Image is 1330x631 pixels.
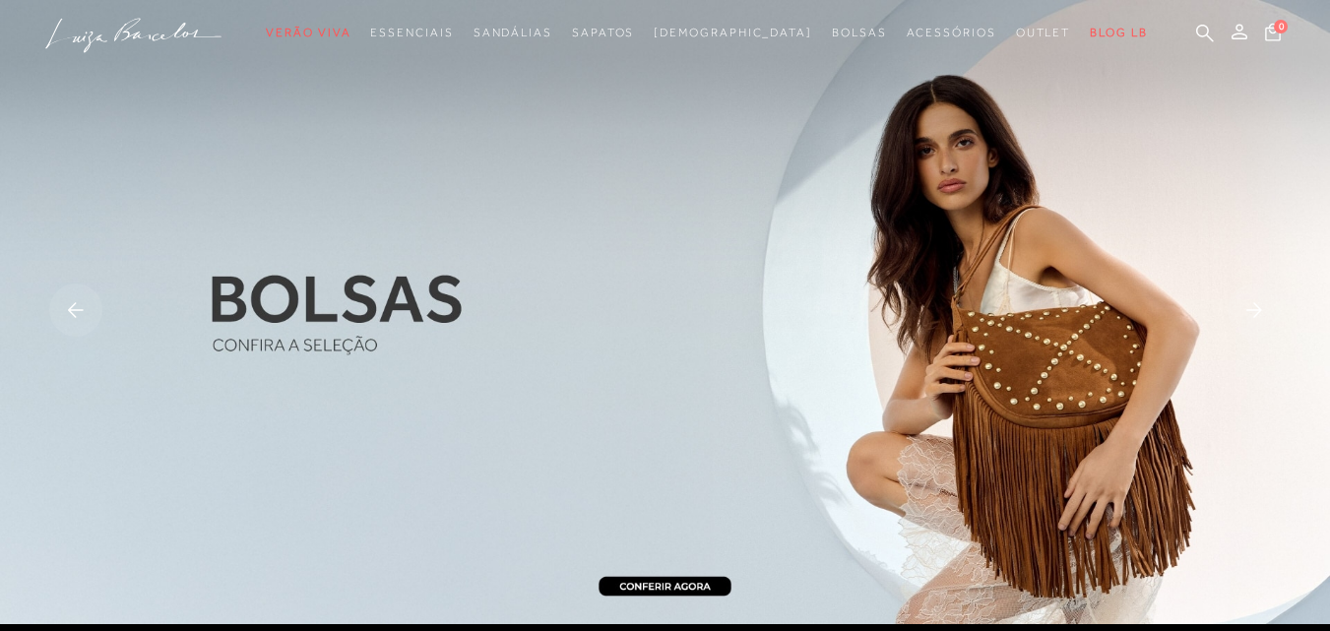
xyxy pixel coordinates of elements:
[1016,26,1071,39] span: Outlet
[907,15,996,51] a: noSubCategoriesText
[266,26,350,39] span: Verão Viva
[370,15,453,51] a: noSubCategoriesText
[907,26,996,39] span: Acessórios
[474,26,552,39] span: Sandálias
[1016,15,1071,51] a: noSubCategoriesText
[266,15,350,51] a: noSubCategoriesText
[654,26,812,39] span: [DEMOGRAPHIC_DATA]
[572,15,634,51] a: noSubCategoriesText
[1259,22,1287,48] button: 0
[654,15,812,51] a: noSubCategoriesText
[572,26,634,39] span: Sapatos
[832,26,887,39] span: Bolsas
[370,26,453,39] span: Essenciais
[832,15,887,51] a: noSubCategoriesText
[1090,26,1147,39] span: BLOG LB
[1090,15,1147,51] a: BLOG LB
[474,15,552,51] a: noSubCategoriesText
[1274,20,1288,33] span: 0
